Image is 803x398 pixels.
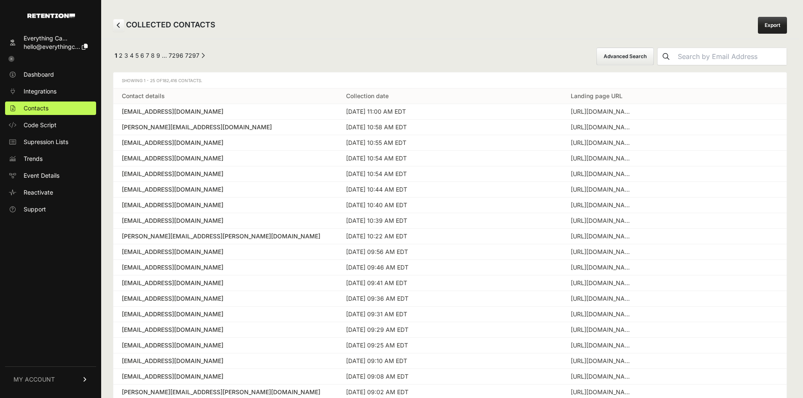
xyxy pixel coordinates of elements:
[13,375,55,384] span: MY ACCOUNT
[5,118,96,132] a: Code Script
[338,166,562,182] td: [DATE] 10:54 AM EDT
[122,78,202,83] span: Showing 1 - 25 of
[113,19,215,32] h2: COLLECTED CONTACTS
[122,201,329,209] a: [EMAIL_ADDRESS][DOMAIN_NAME]
[338,135,562,151] td: [DATE] 10:55 AM EDT
[151,52,155,59] a: Page 8
[5,203,96,216] a: Support
[140,52,144,59] a: Page 6
[24,43,80,50] span: hello@everythingc...
[122,294,329,303] a: [EMAIL_ADDRESS][DOMAIN_NAME]
[571,107,634,116] div: https://clunymedia.com/products/ten-saints?mc_cid=8250edb11d&mc_eid=2a92371403
[674,48,787,65] input: Search by Email Address
[571,326,634,334] div: https://everysacredsunday.com/
[571,294,634,303] div: https://everythingcatholic.com/products/chrism-beeswax-candle?utm_content=120236844212690311&utm_...
[119,52,123,59] a: Page 2
[338,198,562,213] td: [DATE] 10:40 AM EDT
[24,34,88,43] div: Everything Ca...
[5,186,96,199] a: Reactivate
[338,260,562,275] td: [DATE] 09:46 AM EDT
[338,120,562,135] td: [DATE] 10:58 AM EDT
[571,310,634,318] div: https://everythingcatholic.com/collections/sacred-heart?srsltid=AfmBOoqFx1QpvEzTjPWW-UClcB2KEjN_B...
[115,52,117,59] em: Page 1
[122,154,329,163] a: [EMAIL_ADDRESS][DOMAIN_NAME]
[156,52,160,59] a: Page 9
[24,205,46,214] span: Support
[122,357,329,365] a: [EMAIL_ADDRESS][DOMAIN_NAME]
[571,154,634,163] div: https://clunymedia.com/products/mr-blue?srsltid=AfmBOopKbqHYBbBa0pgucacPYE5vFcnI_pYoIlRf4m6G_q3DV...
[571,341,634,350] div: https://everysacredsunday.com/products/catechism-of-the-catholic-church
[122,388,329,396] a: [PERSON_NAME][EMAIL_ADDRESS][PERSON_NAME][DOMAIN_NAME]
[122,107,329,116] a: [EMAIL_ADDRESS][DOMAIN_NAME]
[5,366,96,392] a: MY ACCOUNT
[124,52,128,59] a: Page 3
[122,185,329,194] a: [EMAIL_ADDRESS][DOMAIN_NAME]
[338,322,562,338] td: [DATE] 09:29 AM EDT
[24,188,53,197] span: Reactivate
[346,92,389,99] a: Collection date
[24,138,68,146] span: Supression Lists
[24,104,48,112] span: Contacts
[122,123,329,131] div: [PERSON_NAME][EMAIL_ADDRESS][DOMAIN_NAME]
[24,87,56,96] span: Integrations
[338,307,562,322] td: [DATE] 09:31 AM EDT
[122,263,329,272] a: [EMAIL_ADDRESS][DOMAIN_NAME]
[130,52,134,59] a: Page 4
[5,32,96,53] a: Everything Ca... hello@everythingc...
[122,232,329,240] a: [PERSON_NAME][EMAIL_ADDRESS][PERSON_NAME][DOMAIN_NAME]
[122,248,329,256] a: [EMAIL_ADDRESS][DOMAIN_NAME]
[571,372,634,381] div: https://everysacredsunday.com/pages/the-journal
[571,185,634,194] div: https://clunymedia.com/products/ten-saints?mc_cid=8250edb11d&mc_eid=e91ec6051b
[162,52,167,59] span: …
[338,104,562,120] td: [DATE] 11:00 AM EDT
[571,216,634,225] div: https://clunymedia.com/collections/allta?mc_cid=8250edb11d&mc_eid=b4f5576008
[135,52,139,59] a: Page 5
[27,13,75,18] img: Retention.com
[338,213,562,229] td: [DATE] 10:39 AM EDT
[122,372,329,381] div: [EMAIL_ADDRESS][DOMAIN_NAME]
[338,338,562,353] td: [DATE] 09:25 AM EDT
[5,169,96,182] a: Event Details
[122,326,329,334] div: [EMAIL_ADDRESS][DOMAIN_NAME]
[122,139,329,147] a: [EMAIL_ADDRESS][DOMAIN_NAME]
[571,139,634,147] div: https://clunymedia.com/collections/shop-all
[122,279,329,287] a: [EMAIL_ADDRESS][DOMAIN_NAME]
[122,170,329,178] a: [EMAIL_ADDRESS][DOMAIN_NAME]
[338,229,562,244] td: [DATE] 10:22 AM EDT
[122,216,329,225] a: [EMAIL_ADDRESS][DOMAIN_NAME]
[5,102,96,115] a: Contacts
[5,152,96,166] a: Trends
[338,275,562,291] td: [DATE] 09:41 AM EDT
[571,123,634,131] div: https://fullofgracewellness.com/about-us/
[571,279,634,287] div: https://everysacredsunday.com/products/catechism-of-the-catholic-church/?utm_source=facebook&utm_...
[113,51,205,62] div: Pagination
[571,170,634,178] div: https://clunymedia.com/
[122,341,329,350] a: [EMAIL_ADDRESS][DOMAIN_NAME]
[24,171,59,180] span: Event Details
[571,92,623,99] a: Landing page URL
[122,310,329,318] div: [EMAIL_ADDRESS][DOMAIN_NAME]
[24,121,56,129] span: Code Script
[5,85,96,98] a: Integrations
[338,353,562,369] td: [DATE] 09:10 AM EDT
[571,357,634,365] div: https://everysacredsunday.com/products/catechism-of-the-catholic-church/?utm_source=facebook&utm_...
[571,232,634,240] div: https://everysacredsunday.com/products/catechism-of-the-catholic-church
[169,52,183,59] a: Page 7296
[338,244,562,260] td: [DATE] 09:56 AM EDT
[338,182,562,198] td: [DATE] 10:44 AM EDT
[5,135,96,149] a: Supression Lists
[146,52,149,59] a: Page 7
[338,369,562,385] td: [DATE] 09:08 AM EDT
